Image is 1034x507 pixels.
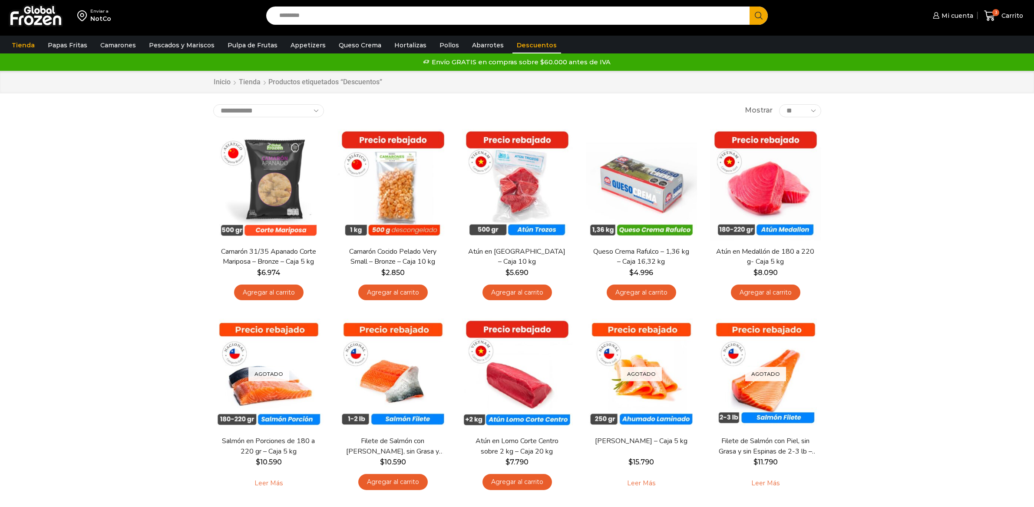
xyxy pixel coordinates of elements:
a: Leé más sobre “Filete de Salmón con Piel, sin Grasa y sin Espinas de 2-3 lb - Premium - Caja 10 kg” [738,474,793,492]
a: Papas Fritas [43,37,92,53]
bdi: 7.790 [505,458,529,466]
span: Carrito [999,11,1023,20]
p: Agotado [745,367,786,381]
a: Tienda [7,37,39,53]
a: Agregar al carrito: “Filete de Salmón con Piel, sin Grasa y sin Espinas 1-2 lb – Caja 10 Kg” [358,474,428,490]
span: $ [381,268,386,277]
span: Mostrar [745,106,773,116]
p: Agotado [621,367,662,381]
a: Atún en Medallón de 180 a 220 g- Caja 5 kg [715,247,815,267]
img: address-field-icon.svg [77,8,90,23]
bdi: 11.790 [753,458,778,466]
a: Tienda [238,77,261,87]
bdi: 10.590 [256,458,282,466]
a: Camarones [96,37,140,53]
a: Descuentos [512,37,561,53]
a: Camarón 31/35 Apanado Corte Mariposa – Bronze – Caja 5 kg [218,247,318,267]
select: Pedido de la tienda [213,104,324,117]
a: Appetizers [286,37,330,53]
a: Pollos [435,37,463,53]
a: Salmón en Porciones de 180 a 220 gr – Caja 5 kg [218,436,318,456]
bdi: 4.996 [629,268,653,277]
a: Leé más sobre “Salmón en Porciones de 180 a 220 gr - Caja 5 kg” [241,474,296,492]
span: $ [753,268,758,277]
bdi: 6.974 [257,268,281,277]
a: Hortalizas [390,37,431,53]
span: $ [753,458,758,466]
a: Abarrotes [468,37,508,53]
a: Inicio [213,77,231,87]
a: Agregar al carrito: “Atún en Lomo Corte Centro sobre 2 kg - Caja 20 kg” [482,474,552,490]
div: NotCo [90,14,111,23]
bdi: 10.590 [380,458,406,466]
a: Agregar al carrito: “Atún en Medallón de 180 a 220 g- Caja 5 kg” [731,285,800,301]
span: $ [505,268,510,277]
div: Enviar a [90,8,111,14]
span: $ [380,458,384,466]
span: $ [629,268,634,277]
span: Mi cuenta [939,11,973,20]
span: $ [628,458,633,466]
a: Agregar al carrito: “Queso Crema Rafulco - 1,36 kg - Caja 16,32 kg” [607,285,676,301]
bdi: 2.850 [381,268,405,277]
a: Agregar al carrito: “Camarón Cocido Pelado Very Small - Bronze - Caja 10 kg” [358,285,428,301]
span: $ [505,458,510,466]
bdi: 8.090 [753,268,778,277]
a: Atún en Lomo Corte Centro sobre 2 kg – Caja 20 kg [467,436,567,456]
a: Queso Crema Rafulco – 1,36 kg – Caja 16,32 kg [591,247,691,267]
bdi: 5.690 [505,268,529,277]
h1: Productos etiquetados “Descuentos” [268,78,382,86]
span: 3 [992,9,999,16]
a: [PERSON_NAME] – Caja 5 kg [591,436,691,446]
a: Camarón Cocido Pelado Very Small – Bronze – Caja 10 kg [343,247,443,267]
a: Agregar al carrito: “Atún en Trozos - Caja 10 kg” [482,285,552,301]
button: Search button [750,7,768,25]
a: Filete de Salmón con Piel, sin Grasa y sin Espinas de 2-3 lb – Premium – Caja 10 kg [715,436,815,456]
p: Agotado [248,367,289,381]
a: Filete de Salmón con [PERSON_NAME], sin Grasa y sin Espinas 1-2 lb – Caja 10 Kg [343,436,443,456]
a: Mi cuenta [931,7,973,24]
a: Queso Crema [334,37,386,53]
a: Pescados y Mariscos [145,37,219,53]
a: Atún en [GEOGRAPHIC_DATA] – Caja 10 kg [467,247,567,267]
bdi: 15.790 [628,458,654,466]
span: $ [256,458,260,466]
a: 3 Carrito [982,6,1025,26]
a: Agregar al carrito: “Camarón 31/35 Apanado Corte Mariposa - Bronze - Caja 5 kg” [234,285,304,301]
a: Leé más sobre “Salmón Ahumado Laminado - Caja 5 kg” [614,474,669,492]
nav: Breadcrumb [213,77,382,87]
span: $ [257,268,261,277]
a: Pulpa de Frutas [223,37,282,53]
